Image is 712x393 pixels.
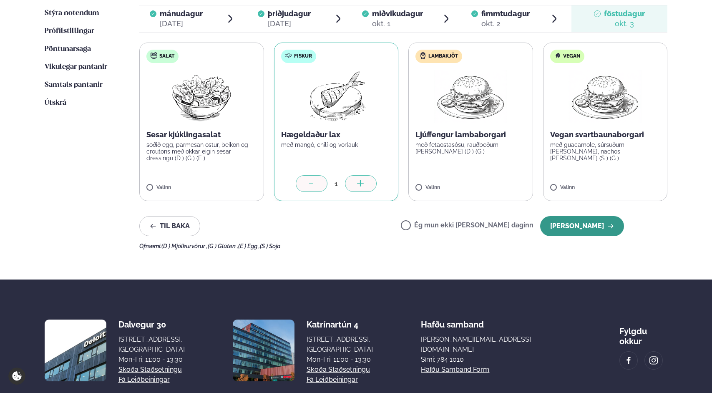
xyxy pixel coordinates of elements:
a: Skoða staðsetningu [118,365,182,375]
span: miðvikudagur [372,9,423,18]
span: (E ) Egg , [238,243,260,249]
a: Stýra notendum [45,8,99,18]
img: image alt [649,356,658,365]
a: image alt [645,352,662,369]
div: Mon-Fri: 11:00 - 13:30 [118,355,185,365]
span: Pöntunarsaga [45,45,91,53]
span: mánudagur [160,9,203,18]
div: Katrínartún 4 [307,320,373,330]
span: Hafðu samband [421,313,484,330]
div: Dalvegur 30 [118,320,185,330]
button: Til baka [139,216,200,236]
button: [PERSON_NAME] [540,216,624,236]
img: image alt [233,320,294,381]
span: Salat [159,53,174,60]
p: soðið egg, parmesan ostur, beikon og croutons með okkar eigin sesar dressingu (D ) (G ) (E ) [146,141,257,161]
img: Vegan.svg [554,52,561,59]
span: Vegan [563,53,580,60]
img: image alt [624,356,633,365]
div: 1 [327,179,345,189]
a: Pöntunarsaga [45,44,91,54]
span: föstudagur [604,9,645,18]
img: salad.svg [151,52,157,59]
a: Útskrá [45,98,66,108]
div: Mon-Fri: 11:00 - 13:30 [307,355,373,365]
div: okt. 3 [604,19,645,29]
span: Prófílstillingar [45,28,94,35]
a: Prófílstillingar [45,26,94,36]
a: Samtals pantanir [45,80,103,90]
span: (D ) Mjólkurvörur , [161,243,208,249]
div: okt. 2 [481,19,530,29]
p: Sími: 784 1010 [421,355,571,365]
a: Skoða staðsetningu [307,365,370,375]
span: Samtals pantanir [45,81,103,88]
span: (G ) Glúten , [208,243,238,249]
a: Cookie settings [8,368,25,385]
img: image alt [45,320,106,381]
a: Hafðu samband form [421,365,489,375]
a: image alt [620,352,637,369]
span: Stýra notendum [45,10,99,17]
img: Lamb.svg [420,52,426,59]
p: Vegan svartbaunaborgari [550,130,661,140]
a: Fá leiðbeiningar [307,375,358,385]
p: Ljúffengur lambaborgari [415,130,526,140]
img: Salad.png [165,70,239,123]
div: Fylgdu okkur [619,320,667,346]
span: Útskrá [45,99,66,106]
img: Hamburger.png [568,70,642,123]
span: Vikulegar pantanir [45,63,107,71]
p: með fetaostasósu, rauðbeðum [PERSON_NAME] (D ) (G ) [415,141,526,155]
div: [DATE] [160,19,203,29]
a: Fá leiðbeiningar [118,375,170,385]
span: Fiskur [294,53,312,60]
span: (S ) Soja [260,243,281,249]
a: [PERSON_NAME][EMAIL_ADDRESS][DOMAIN_NAME] [421,335,571,355]
div: [STREET_ADDRESS], [GEOGRAPHIC_DATA] [118,335,185,355]
div: [STREET_ADDRESS], [GEOGRAPHIC_DATA] [307,335,373,355]
a: Vikulegar pantanir [45,62,107,72]
img: Fish.png [299,70,373,123]
img: Hamburger.png [434,70,508,123]
span: Lambakjöt [428,53,458,60]
p: Hægeldaður lax [281,130,392,140]
img: fish.svg [285,52,292,59]
span: fimmtudagur [481,9,530,18]
p: með mangó, chilí og vorlauk [281,141,392,148]
div: [DATE] [268,19,311,29]
span: þriðjudagur [268,9,311,18]
div: Ofnæmi: [139,243,667,249]
p: með guacamole, súrsuðum [PERSON_NAME], nachos [PERSON_NAME] (S ) (G ) [550,141,661,161]
div: okt. 1 [372,19,423,29]
p: Sesar kjúklingasalat [146,130,257,140]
